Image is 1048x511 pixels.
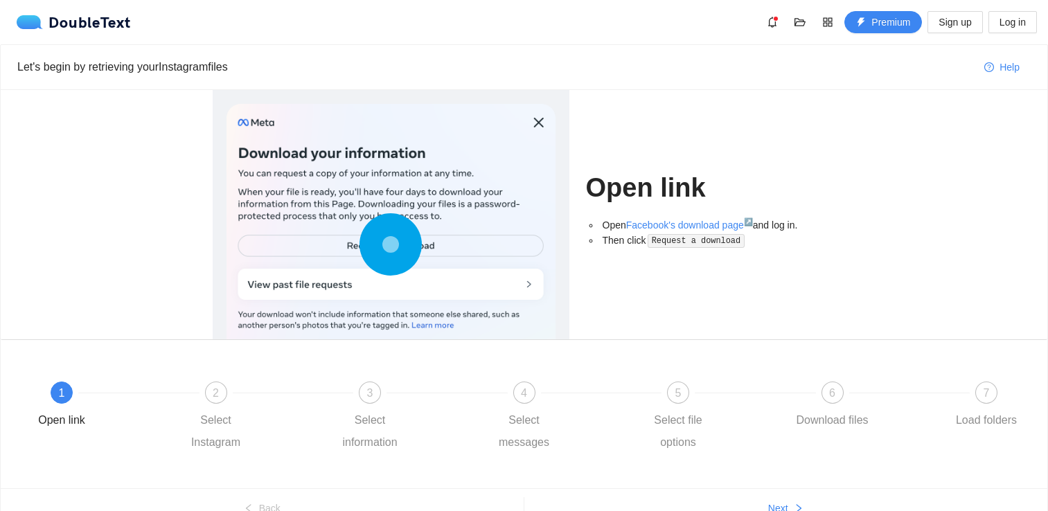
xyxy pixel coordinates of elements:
a: Facebook's download page↗ [626,219,753,231]
span: 7 [984,387,990,399]
a: logoDoubleText [17,15,131,29]
div: 3Select information [330,382,484,454]
div: Open link [38,409,85,431]
button: appstore [817,11,839,33]
button: question-circleHelp [973,56,1031,78]
li: Then click [600,233,836,249]
div: 5Select file options [638,382,792,454]
span: Help [1000,60,1020,75]
div: Select information [330,409,410,454]
div: 7Load folders [946,382,1027,431]
div: Load folders [956,409,1017,431]
span: folder-open [790,17,810,28]
span: appstore [817,17,838,28]
span: 1 [59,387,65,399]
div: Select messages [484,409,565,454]
button: thunderboltPremium [844,11,922,33]
img: logo [17,15,48,29]
button: bell [761,11,783,33]
li: Open and log in. [600,217,836,233]
code: Request a download [648,234,745,248]
div: 4Select messages [484,382,639,454]
div: Select file options [638,409,718,454]
span: Sign up [939,15,971,30]
div: 2Select Instagram [176,382,330,454]
button: Sign up [927,11,982,33]
span: thunderbolt [856,17,866,28]
div: 1Open link [21,382,176,431]
div: Select Instagram [176,409,256,454]
div: 6Download files [792,382,947,431]
div: DoubleText [17,15,131,29]
span: Premium [871,15,910,30]
span: question-circle [984,62,994,73]
span: Log in [1000,15,1026,30]
span: 4 [521,387,527,399]
sup: ↗ [744,217,753,226]
span: 3 [367,387,373,399]
h1: Open link [586,172,836,204]
button: Log in [988,11,1037,33]
button: folder-open [789,11,811,33]
span: 5 [675,387,682,399]
div: Download files [796,409,868,431]
div: Let's begin by retrieving your Instagram files [17,58,973,75]
span: bell [762,17,783,28]
span: 2 [213,387,219,399]
span: 6 [829,387,835,399]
